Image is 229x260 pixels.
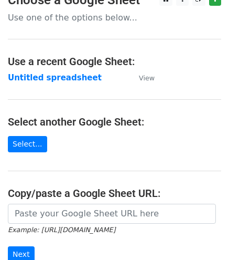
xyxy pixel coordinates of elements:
[8,187,221,200] h4: Copy/paste a Google Sheet URL:
[8,12,221,23] p: Use one of the options below...
[128,73,155,82] a: View
[8,116,221,128] h4: Select another Google Sheet:
[139,74,155,82] small: View
[177,210,229,260] iframe: Chat Widget
[8,226,115,234] small: Example: [URL][DOMAIN_NAME]
[8,136,47,152] a: Select...
[8,73,102,82] a: Untitled spreadsheet
[8,204,216,224] input: Paste your Google Sheet URL here
[8,55,221,68] h4: Use a recent Google Sheet:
